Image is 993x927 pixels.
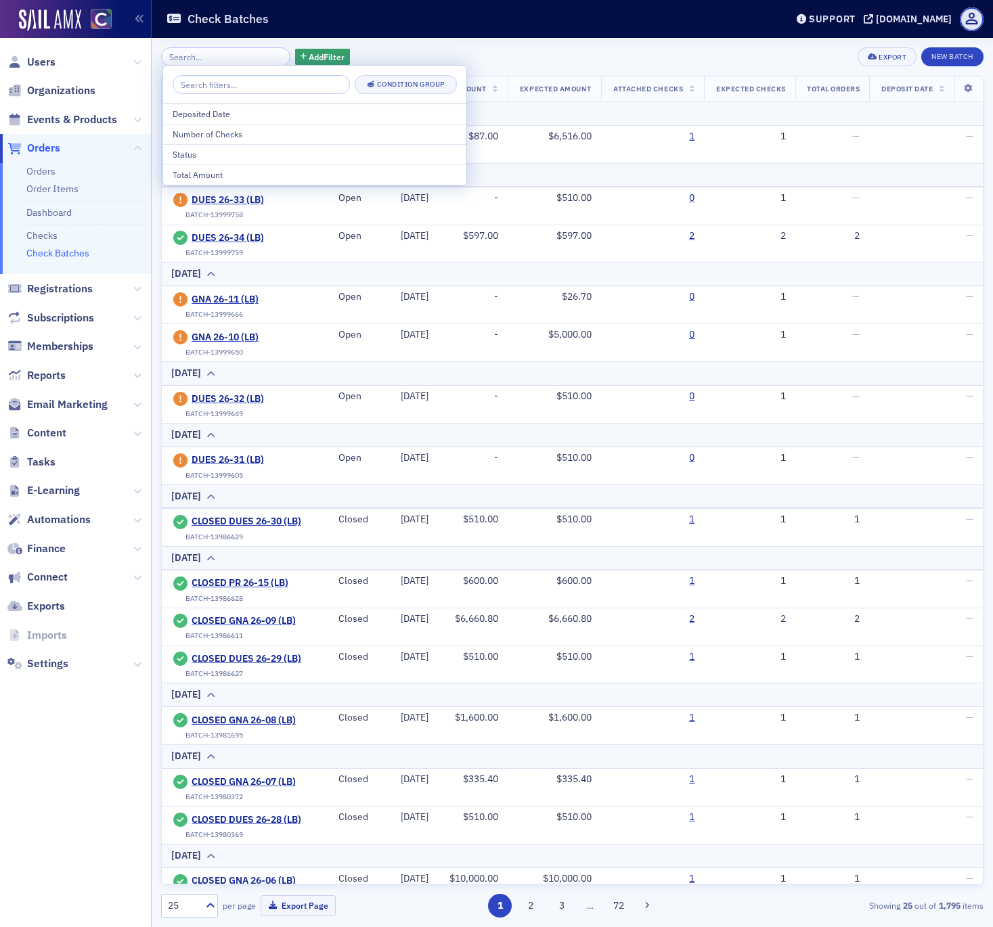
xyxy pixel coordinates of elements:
button: Number of Checks [163,124,466,144]
span: — [966,711,973,723]
span: DUES 26-32 (LB) [192,393,315,405]
span: — [966,451,973,464]
strong: 25 [900,899,914,911]
a: CLOSED DUES 26-28 (LB) [192,814,315,826]
span: Expected Checks [716,84,786,93]
button: [DOMAIN_NAME] [864,14,956,24]
div: Support [809,13,856,25]
span: … [581,899,600,911]
input: Search… [161,47,290,66]
div: - [447,291,498,303]
div: 1 [713,329,786,341]
span: Users [27,55,56,70]
span: Attached Checks [613,84,683,93]
span: — [966,513,973,525]
span: $5,000.00 [548,328,592,340]
span: [DATE] [401,574,428,587]
button: Export [858,47,917,66]
div: Open [338,291,378,303]
a: 0 [689,291,694,303]
div: Condition Group [377,81,445,88]
span: $600.00 [556,574,592,587]
div: [DATE] [171,687,201,702]
div: 2 [805,230,860,242]
a: 0 [689,329,694,341]
div: 1 [713,390,786,403]
span: [DATE] [401,811,428,823]
a: New Batch [921,49,984,62]
span: $10,000.00 [449,872,498,884]
span: CLOSED GNA 26-07 (LB) [192,776,315,788]
span: Events & Products [27,112,117,127]
a: Imports [7,628,67,643]
a: 1 [689,514,694,526]
a: Memberships [7,339,93,354]
span: — [966,191,973,204]
a: CLOSED GNA 26-09 (LB) [192,615,315,627]
span: — [852,390,860,402]
div: [DATE] [171,428,201,442]
div: 1 [713,873,786,885]
div: [DATE] [171,489,201,503]
span: Reports [27,368,66,383]
span: $26.70 [562,290,592,302]
span: — [966,650,973,662]
span: $510.00 [556,451,592,464]
a: Automations [7,512,91,527]
span: Memberships [27,339,93,354]
span: [DATE] [401,290,428,302]
div: [DATE] [171,366,201,380]
span: Add Filter [309,51,345,63]
span: Subscriptions [27,311,94,325]
span: [DATE] [401,229,428,242]
span: [DATE] [401,872,428,884]
span: Profile [960,7,984,31]
div: - [447,329,498,341]
span: Finance [27,541,66,556]
a: Content [7,426,66,440]
span: $1,600.00 [548,711,592,723]
img: SailAMX [19,9,81,31]
span: [DATE] [401,328,428,340]
div: 1 [713,192,786,204]
div: - [447,390,498,403]
a: Check Batches [26,247,89,259]
div: 1 [713,651,786,663]
a: Organizations [7,83,95,98]
span: $87.00 [468,130,498,142]
span: Exports [27,599,65,614]
span: Total Orders [807,84,860,93]
button: Total Amount [163,164,466,185]
div: 1 [713,811,786,823]
a: DUES 26-34 (LB) [192,232,315,244]
div: Number of Checks [173,128,457,140]
div: Status [173,148,457,160]
span: $1,600.00 [455,711,498,723]
span: $510.00 [556,513,592,525]
div: - [447,452,498,464]
div: BATCH-13986628 [185,594,243,603]
a: View Homepage [81,9,112,32]
div: 2 [713,230,786,242]
div: BATCH-13986627 [185,669,243,678]
span: — [966,290,973,302]
span: — [852,191,860,204]
img: SailAMX [91,9,112,30]
div: 1 [713,712,786,724]
div: Closed [338,575,378,587]
div: BATCH-13980372 [185,792,243,801]
button: 72 [606,894,630,918]
a: 1 [689,873,694,885]
span: $6,660.80 [455,612,498,625]
div: 1 [713,514,786,526]
span: [DATE] [401,390,428,402]
a: Orders [7,141,60,156]
div: BATCH-13999758 [185,210,243,219]
div: Export [879,53,906,61]
div: Total Amount [173,168,457,181]
div: Showing out of items [719,899,984,911]
span: $10,000.00 [543,872,592,884]
a: 1 [689,651,694,663]
span: Organizations [27,83,95,98]
a: Dashboard [26,206,72,219]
